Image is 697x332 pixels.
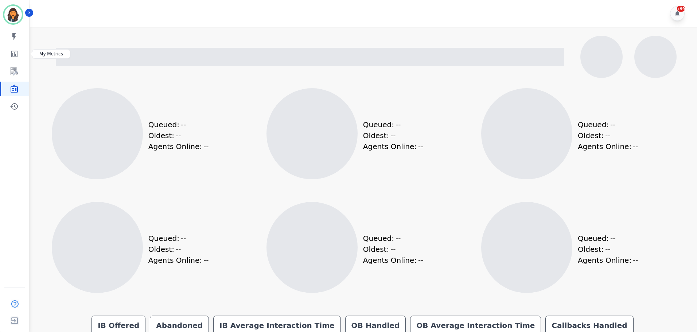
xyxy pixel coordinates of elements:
div: OB Average Interaction Time [415,320,536,331]
span: -- [181,233,186,244]
span: -- [390,130,396,141]
div: Abandoned [155,320,204,331]
span: -- [633,141,638,152]
div: Agents Online: [148,141,210,152]
div: Queued: [578,233,632,244]
div: Agents Online: [363,141,425,152]
div: Queued: [363,233,418,244]
div: Queued: [363,119,418,130]
div: IB Average Interaction Time [218,320,336,331]
span: -- [605,130,610,141]
span: -- [605,244,610,255]
div: Agents Online: [578,141,640,152]
div: Queued: [148,119,203,130]
span: -- [203,141,209,152]
span: -- [181,119,186,130]
img: Bordered avatar [4,6,22,23]
div: OB Handled [350,320,401,331]
div: Oldest: [363,244,418,255]
div: Oldest: [578,244,632,255]
span: -- [396,119,401,130]
span: -- [610,119,615,130]
span: -- [390,244,396,255]
div: Agents Online: [578,255,640,266]
div: +99 [677,6,685,12]
div: Oldest: [578,130,632,141]
span: -- [418,255,423,266]
span: -- [610,233,615,244]
span: -- [396,233,401,244]
div: IB Offered [96,320,141,331]
span: -- [203,255,209,266]
div: Oldest: [148,244,203,255]
div: Callbacks Handled [550,320,628,331]
div: Agents Online: [363,255,425,266]
span: -- [176,130,181,141]
div: Agents Online: [148,255,210,266]
span: -- [418,141,423,152]
span: -- [633,255,638,266]
div: Queued: [578,119,632,130]
div: Oldest: [363,130,418,141]
div: Queued: [148,233,203,244]
span: -- [176,244,181,255]
div: Oldest: [148,130,203,141]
